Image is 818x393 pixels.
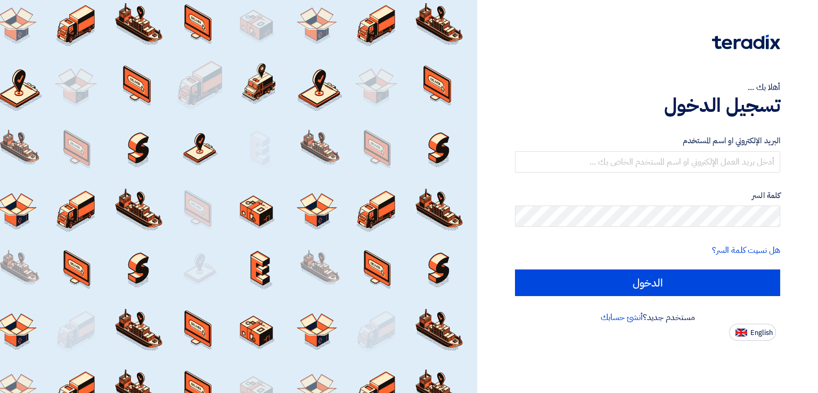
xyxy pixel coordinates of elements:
[601,311,643,324] a: أنشئ حسابك
[515,135,780,147] label: البريد الإلكتروني او اسم المستخدم
[515,311,780,324] div: مستخدم جديد؟
[515,269,780,296] input: الدخول
[712,35,780,50] img: Teradix logo
[515,94,780,117] h1: تسجيل الدخول
[735,329,747,337] img: en-US.png
[515,190,780,202] label: كلمة السر
[729,324,776,341] button: English
[515,151,780,173] input: أدخل بريد العمل الإلكتروني او اسم المستخدم الخاص بك ...
[515,81,780,94] div: أهلا بك ...
[750,329,773,337] span: English
[712,244,780,257] a: هل نسيت كلمة السر؟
